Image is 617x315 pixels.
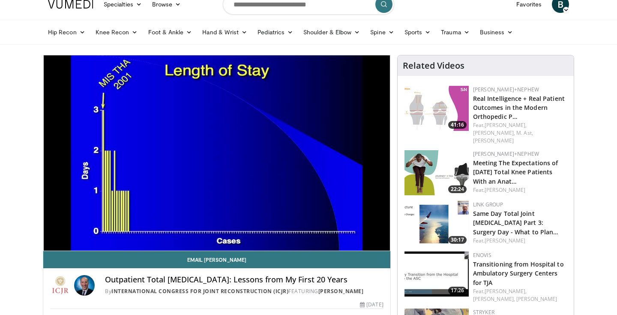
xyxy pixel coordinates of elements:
a: [PERSON_NAME], [473,295,515,303]
a: Meeting The Expectations of [DATE] Total Knee Patients With an Anat… [473,159,558,185]
a: Shoulder & Elbow [298,24,365,41]
h4: Outpatient Total [MEDICAL_DATA]: Lessons from My First 20 Years [105,275,383,285]
div: Feat. [473,288,567,303]
a: Knee Recon [90,24,143,41]
span: 22:24 [448,185,467,193]
h4: Related Videos [403,61,464,71]
a: [PERSON_NAME], [485,288,527,295]
a: Business [475,24,518,41]
a: [PERSON_NAME], [473,129,515,136]
div: Feat. [473,121,567,145]
img: 376f5d71-edc6-4b0b-8645-19e21fb802fd.png.150x105_q85_crop-smart_upscale.png [404,201,469,246]
a: Transitioning from Hospital to Ambulatory Surgery Centers for TJA [473,260,564,286]
a: Real Intelligence + Real Patient Outcomes in the Modern Orthopedic P… [473,94,565,121]
a: Foot & Ankle [143,24,198,41]
a: [PERSON_NAME] [485,237,525,244]
img: International Congress for Joint Reconstruction (ICJR) [50,275,71,296]
a: Hip Recon [43,24,90,41]
a: 22:24 [404,150,469,195]
a: Sports [399,24,436,41]
a: [PERSON_NAME], [485,121,527,129]
a: LINK Group [473,201,503,208]
span: 17:26 [448,287,467,294]
a: [PERSON_NAME]+Nephew [473,150,539,157]
a: Same Day Total Joint [MEDICAL_DATA] Part 3: Surgery Day - What to Plan… [473,209,559,236]
div: By FEATURING [105,288,383,295]
span: 41:16 [448,121,467,129]
a: [PERSON_NAME] [485,186,525,194]
a: [PERSON_NAME] [318,288,364,295]
a: M. Ast, [516,129,533,136]
a: Trauma [436,24,475,41]
span: 30:17 [448,236,467,244]
a: [PERSON_NAME]+Nephew [473,86,539,93]
a: International Congress for Joint Reconstruction (ICJR) [111,288,288,295]
a: Hand & Wrist [197,24,252,41]
img: ee8e35d7-143c-4fdf-9a52-4e84709a2b4c.150x105_q85_crop-smart_upscale.jpg [404,86,469,131]
a: 41:16 [404,86,469,131]
a: 30:17 [404,201,469,246]
div: [DATE] [360,301,383,309]
a: [PERSON_NAME] [473,137,514,144]
video-js: Video Player [43,55,390,251]
a: Enovis [473,251,491,259]
a: [PERSON_NAME] [516,295,557,303]
a: Pediatrics [252,24,298,41]
img: Avatar [74,275,95,296]
div: Feat. [473,186,567,194]
a: Spine [365,24,399,41]
a: Email [PERSON_NAME] [43,251,390,268]
div: Feat. [473,237,567,245]
img: 0d2b654a-2a5a-475e-b585-3f5d90f7f6ed.150x105_q85_crop-smart_upscale.jpg [404,150,469,195]
a: 17:26 [404,251,469,297]
img: 41ffaa33-f5af-4615-9bc8-241908063635.150x105_q85_crop-smart_upscale.jpg [404,251,469,297]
